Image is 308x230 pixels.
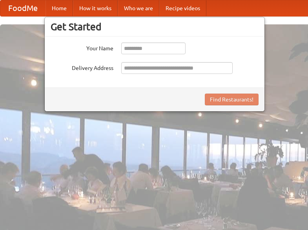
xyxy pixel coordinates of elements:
[159,0,206,16] a: Recipe videos
[73,0,118,16] a: How it works
[46,0,73,16] a: Home
[205,94,259,105] button: Find Restaurants!
[51,42,113,52] label: Your Name
[0,0,46,16] a: FoodMe
[51,21,259,33] h3: Get Started
[118,0,159,16] a: Who we are
[51,62,113,72] label: Delivery Address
